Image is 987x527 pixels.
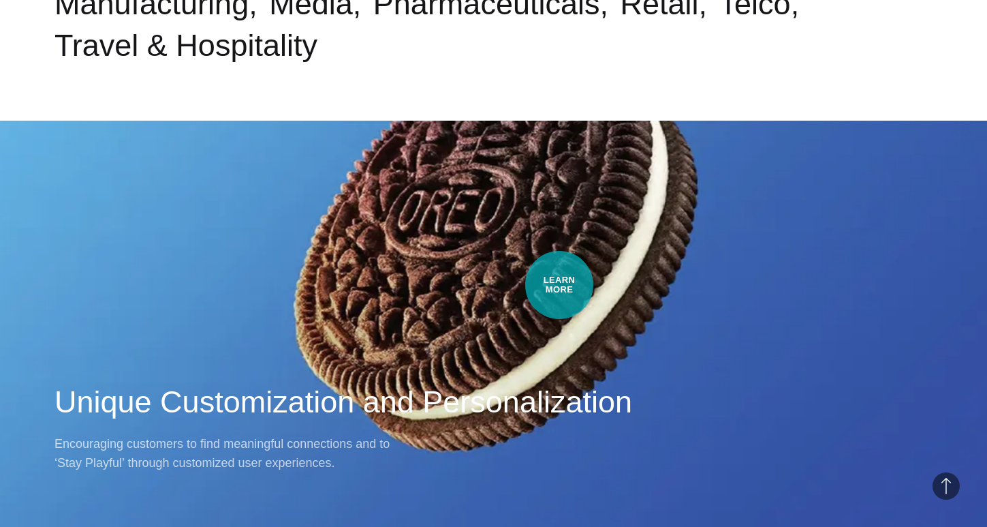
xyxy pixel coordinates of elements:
a: Travel & Hospitality [54,28,317,63]
p: Encouraging customers to find meaningful connections and to ‘Stay Playful’ through customized use... [54,434,395,472]
button: Back to Top [933,472,960,500]
h2: Unique Customization and Personalization [54,382,933,423]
